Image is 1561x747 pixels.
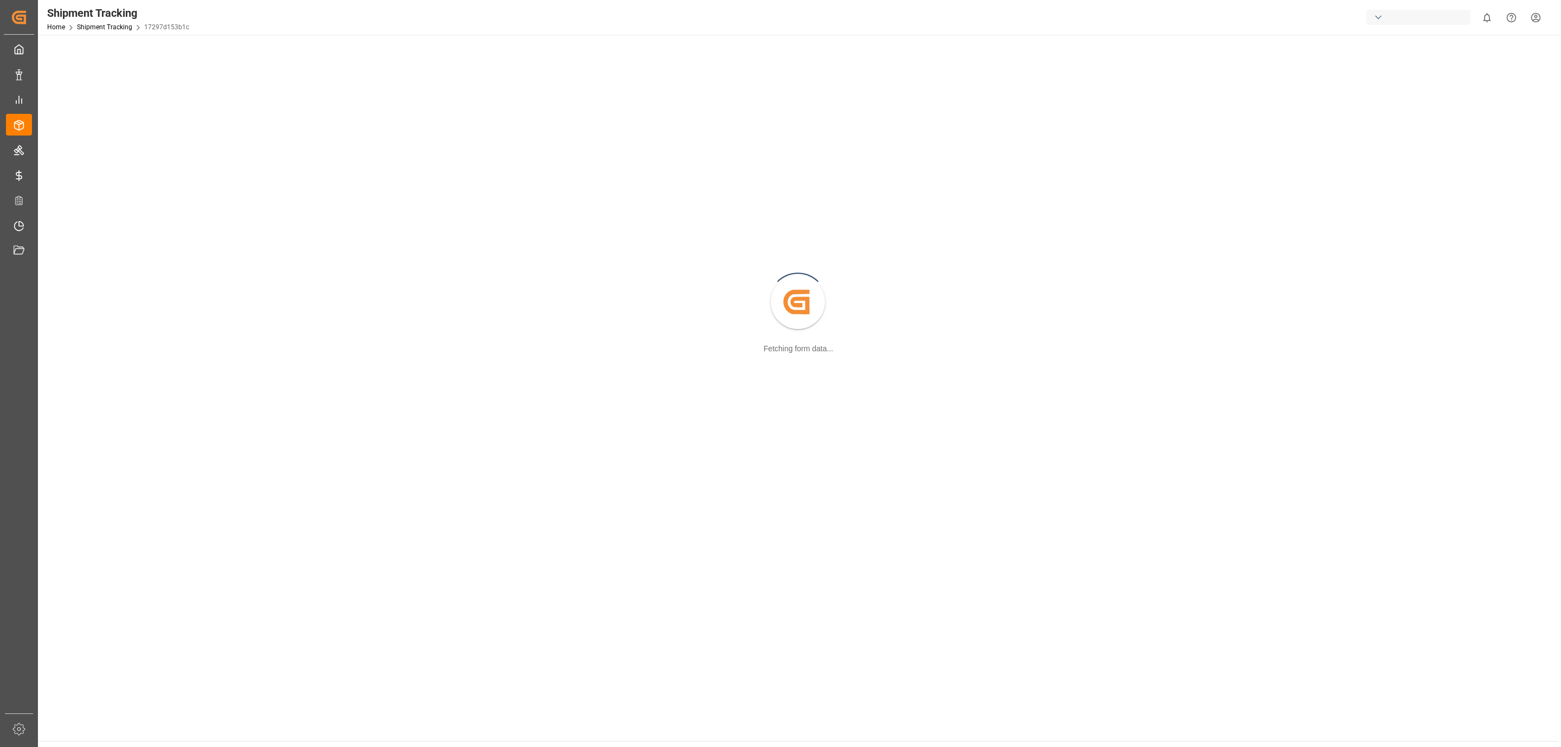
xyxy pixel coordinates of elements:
div: Fetching form data... [764,343,833,355]
a: Home [47,23,65,31]
div: Shipment Tracking [47,5,189,21]
button: Help Center [1499,5,1524,30]
button: show 0 new notifications [1475,5,1499,30]
a: Shipment Tracking [77,23,132,31]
